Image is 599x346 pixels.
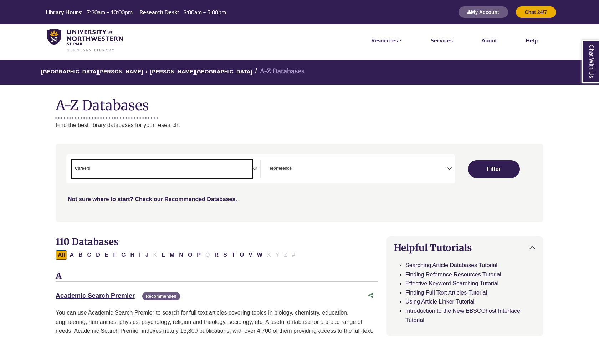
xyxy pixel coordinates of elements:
[293,167,296,172] textarea: Search
[159,250,167,260] button: Filter Results L
[43,8,229,15] table: Hours Today
[237,250,246,260] button: Filter Results U
[183,9,226,15] span: 9:00am – 5:00pm
[47,29,123,52] img: library_home
[56,251,298,258] div: Alpha-list to filter by first letter of database name
[56,236,118,248] span: 110 Databases
[516,9,556,15] a: Chat 24/7
[405,290,487,296] a: Finding Full Text Articles Tutorial
[195,250,203,260] button: Filter Results P
[371,36,402,45] a: Resources
[387,236,543,259] button: Helpful Tutorials
[481,36,497,45] a: About
[270,165,292,172] span: eReference
[72,165,90,172] li: Careers
[92,167,95,172] textarea: Search
[56,308,378,336] p: You can use Academic Search Premier to search for full text articles covering topics in biology, ...
[246,250,255,260] button: Filter Results V
[85,250,94,260] button: Filter Results C
[431,36,453,45] a: Services
[76,250,85,260] button: Filter Results B
[43,8,229,16] a: Hours Today
[364,289,378,302] button: Share this database
[458,6,508,18] button: My Account
[212,250,221,260] button: Filter Results R
[405,280,498,286] a: Effective Keyword Searching Tutorial
[137,8,179,16] th: Research Desk:
[103,250,111,260] button: Filter Results E
[458,9,508,15] a: My Account
[41,67,143,75] a: [GEOGRAPHIC_DATA][PERSON_NAME]
[56,60,543,85] nav: breadcrumb
[137,250,143,260] button: Filter Results I
[143,250,151,260] button: Filter Results J
[405,262,497,268] a: Searching Article Databases Tutorial
[168,250,176,260] button: Filter Results M
[142,292,180,300] span: Recommended
[230,250,237,260] button: Filter Results T
[221,250,229,260] button: Filter Results S
[94,250,102,260] button: Filter Results D
[252,66,304,77] li: A-Z Databases
[186,250,194,260] button: Filter Results O
[177,250,185,260] button: Filter Results N
[56,121,543,130] p: Find the best library databases for your research.
[255,250,265,260] button: Filter Results W
[111,250,119,260] button: Filter Results F
[128,250,137,260] button: Filter Results H
[516,6,556,18] button: Chat 24/7
[119,250,128,260] button: Filter Results G
[56,92,543,113] h1: A-Z Databases
[43,8,83,16] th: Library Hours:
[405,271,501,278] a: Finding Reference Resources Tutorial
[56,144,543,222] nav: Search filters
[68,196,237,202] a: Not sure where to start? Check our Recommended Databases.
[67,250,76,260] button: Filter Results A
[75,165,90,172] span: Careers
[150,67,252,75] a: [PERSON_NAME][GEOGRAPHIC_DATA]
[468,160,520,178] button: Submit for Search Results
[267,165,292,172] li: eReference
[56,271,378,282] h3: A
[56,250,67,260] button: All
[526,36,538,45] a: Help
[87,9,133,15] span: 7:30am – 10:00pm
[405,308,520,323] a: Introduction to the New EBSCOhost Interface Tutorial
[56,292,135,299] a: Academic Search Premier
[405,299,475,305] a: Using Article Linker Tutorial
